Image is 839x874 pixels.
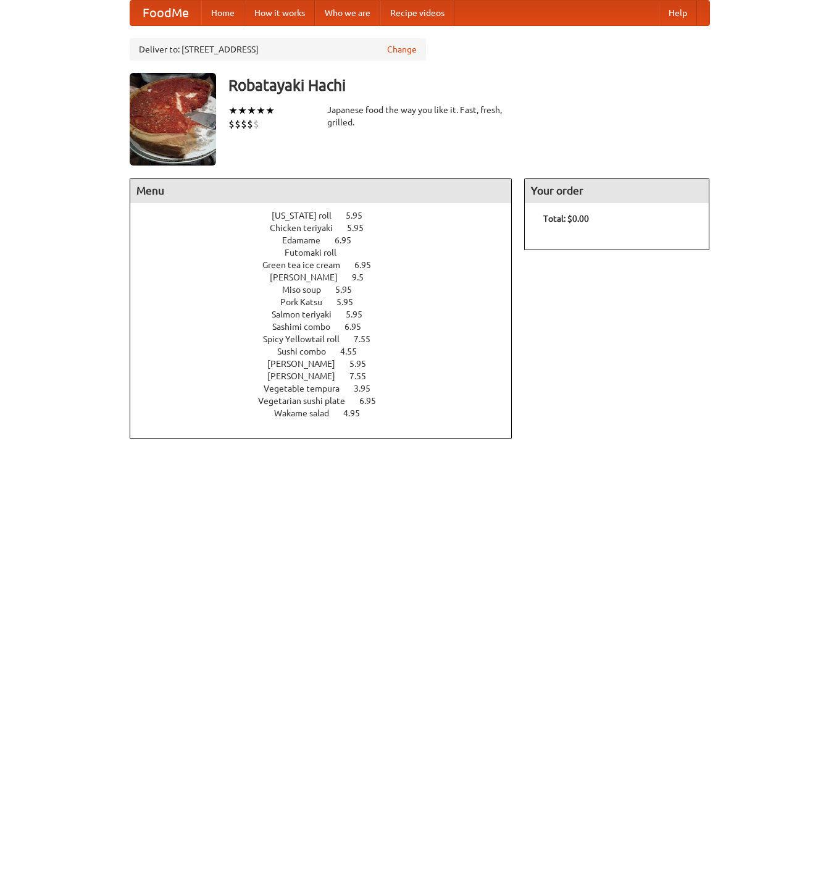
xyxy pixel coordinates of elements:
[264,384,393,393] a: Vegetable tempura 3.95
[267,359,348,369] span: [PERSON_NAME]
[270,272,350,282] span: [PERSON_NAME]
[258,396,357,406] span: Vegetarian sushi plate
[241,117,247,131] li: $
[285,248,349,258] span: Futomaki roll
[274,408,341,418] span: Wakame salad
[282,285,333,295] span: Miso soup
[340,347,369,356] span: 4.55
[274,408,383,418] a: Wakame salad 4.95
[327,104,512,128] div: Japanese food the way you like it. Fast, fresh, grilled.
[354,260,383,270] span: 6.95
[247,104,256,117] li: ★
[265,104,275,117] li: ★
[272,211,385,221] a: [US_STATE] roll 5.95
[272,309,385,319] a: Salmon teriyaki 5.95
[130,73,216,166] img: angular.jpg
[270,223,386,233] a: Chicken teriyaki 5.95
[201,1,244,25] a: Home
[280,297,335,307] span: Pork Katsu
[335,285,364,295] span: 5.95
[263,334,393,344] a: Spicy Yellowtail roll 7.55
[282,235,333,245] span: Edamame
[263,334,352,344] span: Spicy Yellowtail roll
[253,117,259,131] li: $
[315,1,380,25] a: Who we are
[130,38,426,61] div: Deliver to: [STREET_ADDRESS]
[277,347,380,356] a: Sushi combo 4.55
[272,309,344,319] span: Salmon teriyaki
[352,272,376,282] span: 9.5
[282,285,375,295] a: Miso soup 5.95
[280,297,376,307] a: Pork Katsu 5.95
[387,43,417,56] a: Change
[228,73,710,98] h3: Robatayaki Hachi
[335,235,364,245] span: 6.95
[238,104,247,117] li: ★
[272,322,343,332] span: Sashimi combo
[659,1,697,25] a: Help
[346,211,375,221] span: 5.95
[359,396,388,406] span: 6.95
[270,272,386,282] a: [PERSON_NAME] 9.5
[543,214,589,224] b: Total: $0.00
[130,179,512,203] h4: Menu
[267,371,389,381] a: [PERSON_NAME] 7.55
[270,223,345,233] span: Chicken teriyaki
[256,104,265,117] li: ★
[247,117,253,131] li: $
[262,260,353,270] span: Green tea ice cream
[130,1,201,25] a: FoodMe
[244,1,315,25] a: How it works
[262,260,394,270] a: Green tea ice cream 6.95
[282,235,374,245] a: Edamame 6.95
[343,408,372,418] span: 4.95
[272,322,384,332] a: Sashimi combo 6.95
[349,371,378,381] span: 7.55
[354,334,383,344] span: 7.55
[344,322,374,332] span: 6.95
[354,384,383,393] span: 3.95
[235,117,241,131] li: $
[525,179,709,203] h4: Your order
[258,396,399,406] a: Vegetarian sushi plate 6.95
[272,211,344,221] span: [US_STATE] roll
[336,297,365,307] span: 5.95
[349,359,378,369] span: 5.95
[347,223,376,233] span: 5.95
[228,117,235,131] li: $
[267,371,348,381] span: [PERSON_NAME]
[285,248,372,258] a: Futomaki roll
[346,309,375,319] span: 5.95
[264,384,352,393] span: Vegetable tempura
[228,104,238,117] li: ★
[267,359,389,369] a: [PERSON_NAME] 5.95
[277,347,338,356] span: Sushi combo
[380,1,454,25] a: Recipe videos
